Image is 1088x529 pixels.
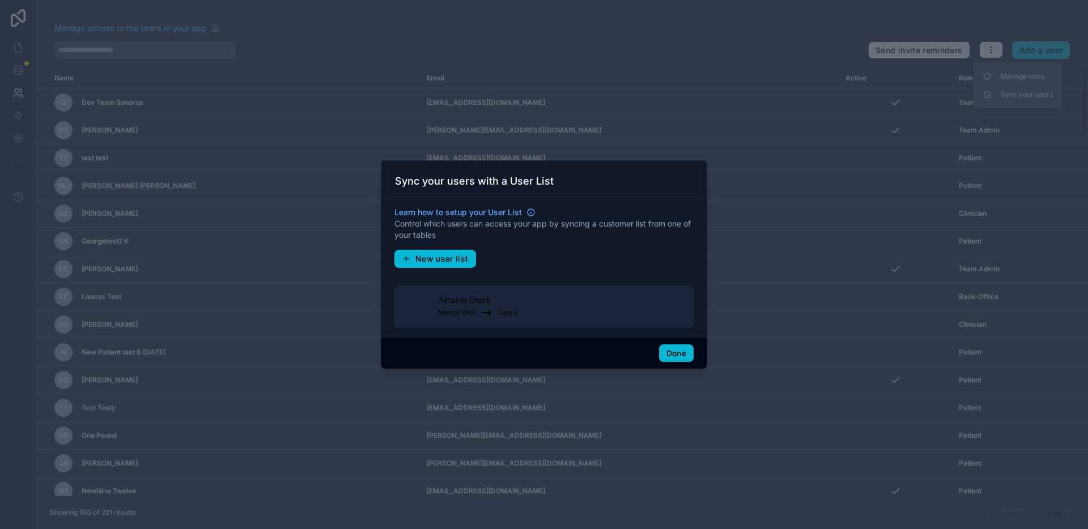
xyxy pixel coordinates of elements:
span: Users [498,308,517,317]
p: Control which users can access your app by syncing a customer list from one of your tables [394,218,694,241]
button: New user list [394,250,476,268]
span: New user list [415,254,469,264]
button: Airtable UsersMental WellUsers [394,286,694,328]
h3: Sync your users with a User List [395,174,554,188]
button: Done [659,344,694,362]
a: Learn how to setup your User List [394,207,535,218]
span: Airtable Users [438,295,490,306]
span: Learn how to setup your User List [394,207,522,218]
span: Mental Well [438,308,475,317]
